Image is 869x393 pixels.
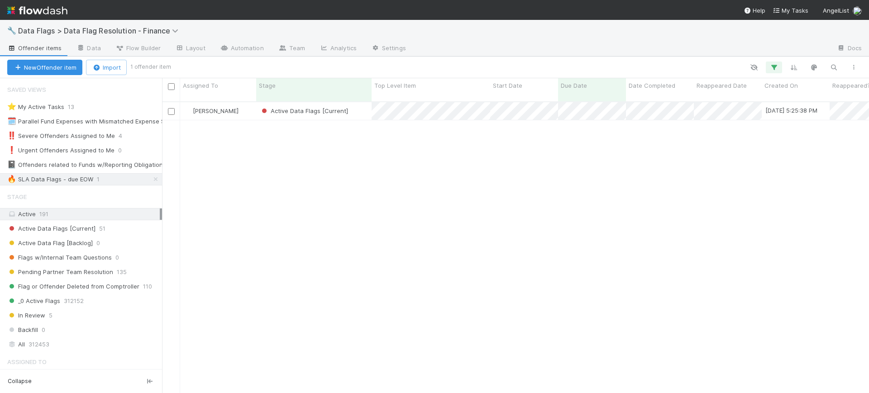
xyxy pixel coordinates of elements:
span: Data Flags > Data Flag Resolution - Finance [18,26,183,35]
a: Settings [364,42,413,56]
span: Assigned To [7,353,47,371]
span: 0 [96,237,100,249]
span: ⭐ [7,103,16,110]
span: Active Data Flags [Current] [260,107,348,114]
span: 4 [119,130,131,142]
div: SLA Data Flags - due EOW [7,174,93,185]
span: 191 [39,210,48,218]
span: Active Data Flag [Backlog] [7,237,93,249]
a: Docs [830,42,869,56]
a: Automation [213,42,271,56]
span: Active Data Flags [Current] [7,223,95,234]
a: Team [271,42,312,56]
span: Due Date [561,81,587,90]
small: 1 offender item [130,63,171,71]
div: [DATE] 5:25:38 PM [765,106,817,115]
button: NewOffender item [7,60,82,75]
span: Start Date [493,81,522,90]
div: Severe Offenders Assigned to Me [7,130,115,142]
span: 312453 [29,339,49,350]
span: 51 [99,223,105,234]
span: Flags w/Internal Team Questions [7,252,112,263]
span: Stage [7,188,27,206]
span: Collapse [8,377,32,385]
span: 135 [117,266,127,278]
div: [PERSON_NAME] [184,106,239,115]
a: Analytics [312,42,364,56]
span: AngelList [823,7,849,14]
span: Saved Views [7,80,46,99]
a: My Tasks [773,6,808,15]
a: Data [69,42,108,56]
span: 0 [115,252,119,263]
div: Parallel Fund Expenses with Mismatched Expense Schedules [7,116,190,127]
span: Reappeared Date [697,81,747,90]
span: In Review [7,310,45,321]
span: [PERSON_NAME] [193,107,239,114]
div: Urgent Offenders Assigned to Me [7,145,115,156]
span: Top Level Item [374,81,416,90]
img: avatar_487f705b-1efa-4920-8de6-14528bcda38c.png [184,107,191,114]
span: Backfill [7,324,38,336]
span: 🔧 [7,27,16,34]
button: Import [86,60,127,75]
span: 🔥 [7,175,16,183]
span: ‼️ [7,132,16,139]
span: 312152 [64,295,84,307]
a: Layout [168,42,213,56]
span: My Tasks [773,7,808,14]
img: logo-inverted-e16ddd16eac7371096b0.svg [7,3,67,18]
span: 📓 [7,161,16,168]
span: 5 [49,310,53,321]
span: Assigned To [183,81,218,90]
div: My Active Tasks [7,101,64,113]
span: Flag or Offender Deleted from Comptroller [7,281,139,292]
div: Offenders related to Funds w/Reporting Obligations [7,159,166,170]
span: Flow Builder [115,43,161,52]
span: Pending Partner Team Resolution [7,266,113,278]
span: Date Completed [629,81,675,90]
span: _0 Active Flags [7,295,60,307]
span: 1 [97,174,109,185]
div: All [7,339,160,350]
span: ❗ [7,146,16,154]
div: Help [744,6,765,15]
span: Offender items [7,43,62,52]
span: Created On [764,81,798,90]
input: Toggle All Rows Selected [168,83,175,90]
span: 110 [143,281,152,292]
div: Active Data Flags [Current] [260,106,348,115]
input: Toggle Row Selected [168,108,175,115]
div: Active [7,208,160,220]
span: 13 [68,101,83,113]
span: 0 [118,145,131,156]
span: 0 [42,324,45,336]
span: 🗓️ [7,117,16,125]
span: Stage [259,81,276,90]
img: avatar_fee1282a-8af6-4c79-b7c7-bf2cfad99775.png [853,6,862,15]
a: Flow Builder [108,42,168,56]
